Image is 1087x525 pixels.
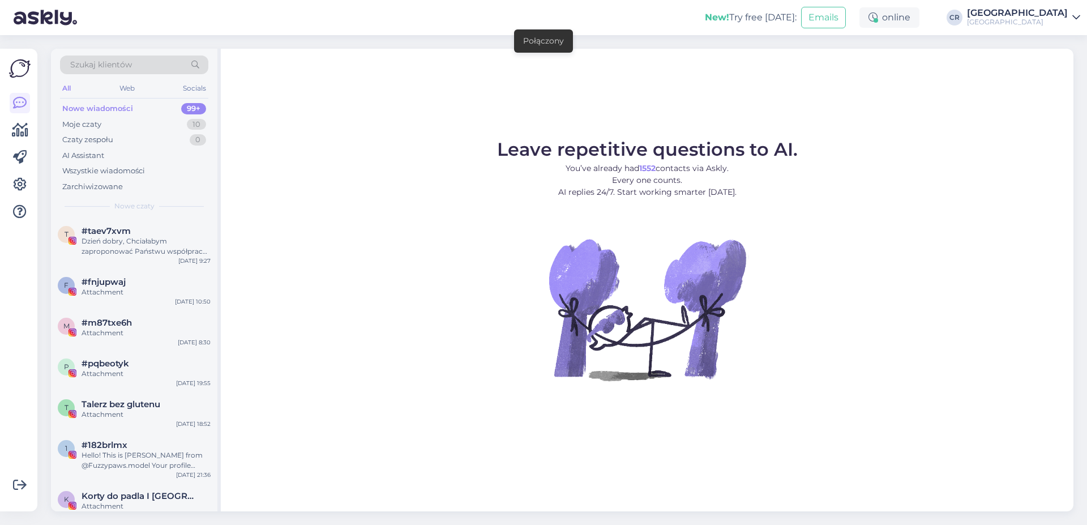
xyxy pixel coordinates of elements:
span: Nowe czaty [114,201,155,211]
div: Dzień dobry, Chciałabym zaproponować Państwu współpracę. Jestem blogerką z [GEOGRAPHIC_DATA] rozp... [82,236,211,257]
span: Szukaj klientów [70,59,132,71]
div: [GEOGRAPHIC_DATA] [967,8,1068,18]
span: #182brlmx [82,440,127,450]
img: No Chat active [545,207,749,411]
img: Askly Logo [9,58,31,79]
div: Nowe wiadomości [62,103,133,114]
div: [DATE] 10:50 [175,297,211,306]
div: Attachment [82,369,211,379]
div: Attachment [82,501,211,511]
div: Hello! This is [PERSON_NAME] from @Fuzzypaws.model Your profile caught our eye We are a world Fam... [82,450,211,471]
span: p [64,362,69,371]
span: #fnjupwaj [82,277,126,287]
span: t [65,230,69,238]
div: [DATE] 9:27 [178,257,211,265]
span: Talerz bez glutenu [82,399,160,409]
div: All [60,81,73,96]
span: #m87txe6h [82,318,132,328]
div: [DATE] 8:30 [178,338,211,347]
p: You’ve already had contacts via Askly. Every one counts. AI replies 24/7. Start working smarter [... [497,163,798,198]
span: Korty do padla I Szczecin [82,491,199,501]
span: #pqbeotyk [82,358,129,369]
div: Zarchiwizowane [62,181,123,193]
div: Attachment [82,287,211,297]
div: Attachment [82,328,211,338]
span: Leave repetitive questions to AI. [497,138,798,160]
div: [DATE] 18:52 [176,420,211,428]
div: online [859,7,919,28]
div: Socials [181,81,208,96]
b: 1552 [639,163,656,173]
div: Try free [DATE]: [705,11,797,24]
div: Czaty zespołu [62,134,113,146]
div: 0 [190,134,206,146]
button: Emails [801,7,846,28]
span: K [64,495,69,503]
div: [DATE] 21:36 [176,471,211,479]
div: 10 [187,119,206,130]
div: Web [117,81,137,96]
a: [GEOGRAPHIC_DATA][GEOGRAPHIC_DATA] [967,8,1080,27]
div: Moje czaty [62,119,101,130]
span: 1 [65,444,67,453]
span: m [63,322,70,330]
div: Wszystkie wiadomości [62,165,145,177]
span: #taev7xvm [82,226,131,236]
b: New! [705,12,729,23]
div: Połączony [523,35,564,47]
div: Attachment [82,409,211,420]
span: T [65,403,69,412]
div: [DATE] 19:55 [176,379,211,387]
span: f [64,281,69,289]
div: AI Assistant [62,150,104,161]
div: [GEOGRAPHIC_DATA] [967,18,1068,27]
div: 99+ [181,103,206,114]
div: CR [947,10,962,25]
